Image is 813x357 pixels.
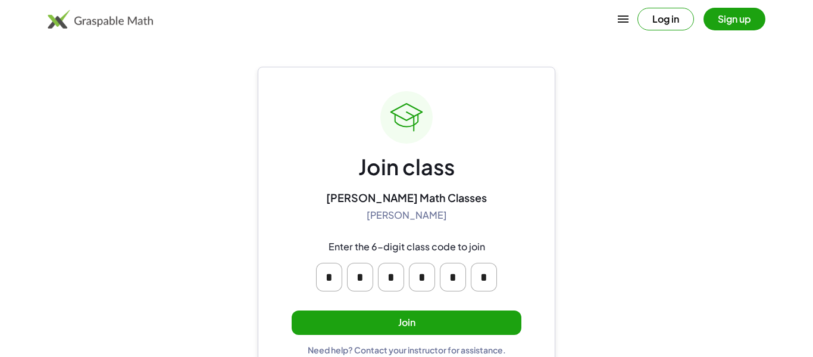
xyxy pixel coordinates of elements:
[358,153,455,181] div: Join class
[703,8,765,30] button: Sign up
[637,8,694,30] button: Log in
[367,209,447,222] div: [PERSON_NAME]
[326,191,487,204] div: [PERSON_NAME] Math Classes
[329,241,485,253] div: Enter the 6-digit class code to join
[308,344,506,355] div: Need help? Contact your instructor for assistance.
[292,311,521,335] button: Join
